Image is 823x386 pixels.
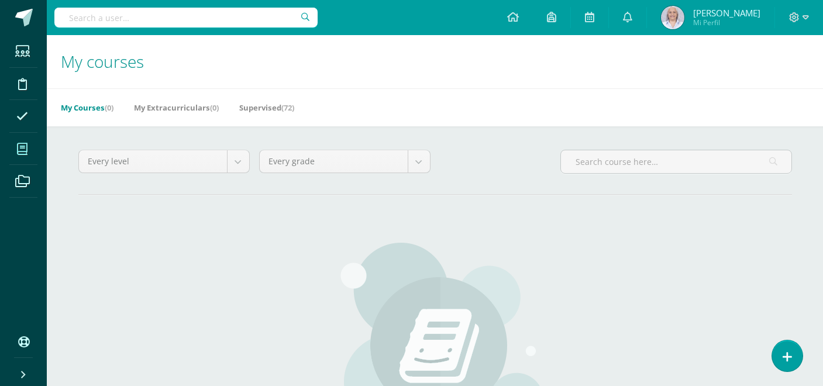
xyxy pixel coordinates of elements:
input: Search course here… [561,150,791,173]
img: 97acd9fb5958ae2d2af5ec0280c1aec2.png [661,6,684,29]
a: Every level [79,150,249,173]
span: (72) [281,102,294,113]
a: Supervised(72) [239,98,294,117]
a: Every grade [260,150,430,173]
span: (0) [105,102,113,113]
span: Mi Perfil [693,18,760,27]
a: My Courses(0) [61,98,113,117]
span: Every grade [268,150,399,173]
span: My courses [61,50,144,73]
span: [PERSON_NAME] [693,7,760,19]
span: (0) [210,102,219,113]
a: My Extracurriculars(0) [134,98,219,117]
input: Search a user… [54,8,318,27]
span: Every level [88,150,218,173]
